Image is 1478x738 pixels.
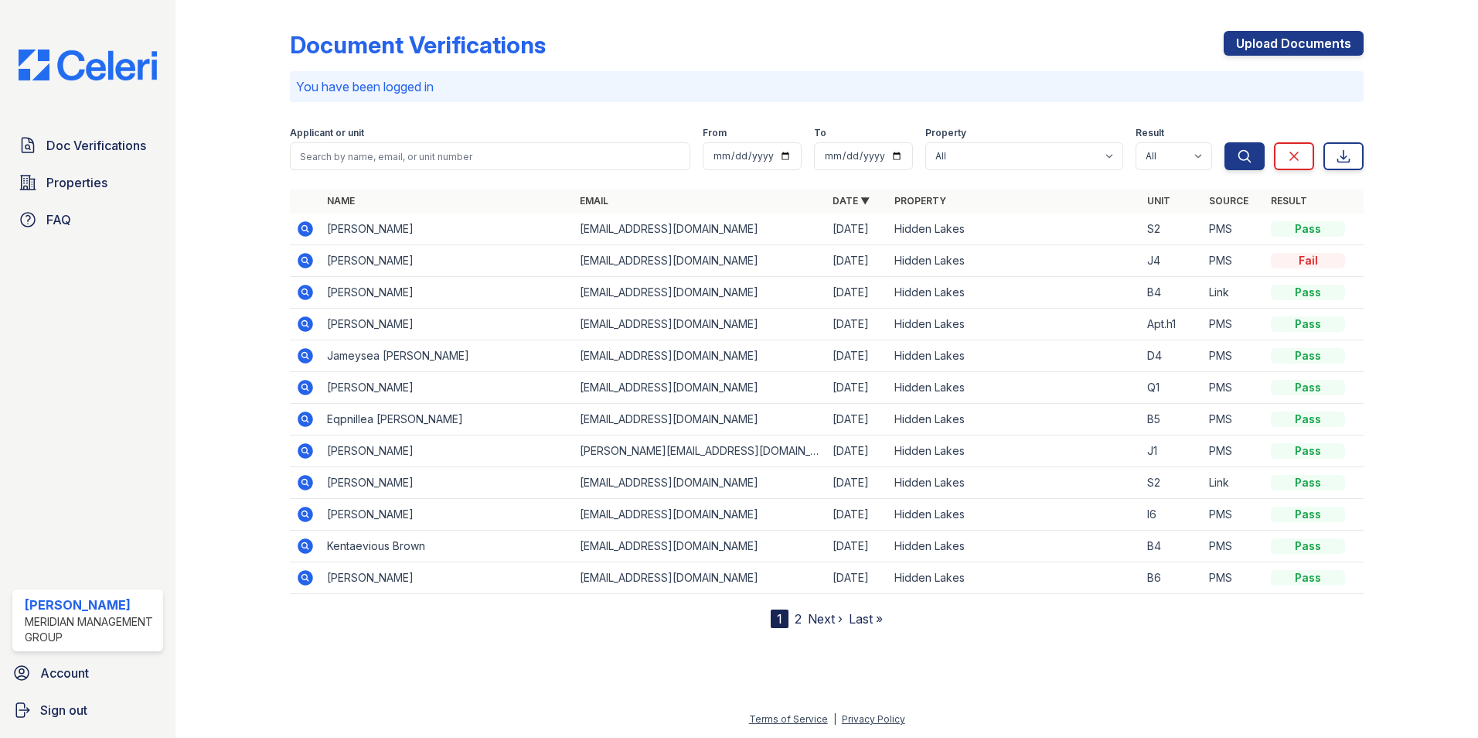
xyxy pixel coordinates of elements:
a: Doc Verifications [12,130,163,161]
label: To [814,127,826,139]
div: Pass [1271,475,1345,490]
td: Hidden Lakes [888,214,1141,245]
td: Link [1203,277,1265,309]
td: [EMAIL_ADDRESS][DOMAIN_NAME] [574,309,826,340]
td: PMS [1203,340,1265,372]
td: J1 [1141,436,1203,467]
a: 2 [795,611,802,627]
a: Unit [1147,195,1170,207]
td: [EMAIL_ADDRESS][DOMAIN_NAME] [574,404,826,436]
a: Property [894,195,946,207]
label: Result [1136,127,1164,139]
td: [DATE] [826,404,888,436]
td: Link [1203,467,1265,499]
td: Hidden Lakes [888,309,1141,340]
div: Pass [1271,538,1345,554]
td: [EMAIL_ADDRESS][DOMAIN_NAME] [574,467,826,499]
td: [PERSON_NAME] [321,245,574,277]
div: Pass [1271,348,1345,364]
td: [PERSON_NAME] [321,372,574,404]
a: Name [327,195,355,207]
iframe: chat widget [1413,676,1463,723]
td: PMS [1203,531,1265,562]
a: Last » [849,611,883,627]
td: PMS [1203,245,1265,277]
td: PMS [1203,404,1265,436]
td: Hidden Lakes [888,372,1141,404]
div: Pass [1271,507,1345,522]
td: B4 [1141,277,1203,309]
td: [PERSON_NAME] [321,467,574,499]
label: Applicant or unit [290,127,364,139]
td: PMS [1203,436,1265,467]
td: Hidden Lakes [888,340,1141,372]
td: B5 [1141,404,1203,436]
td: [DATE] [826,467,888,499]
a: Date ▼ [833,195,870,207]
img: CE_Logo_Blue-a8612792a0a2168367f1c8372b55b34899dd931a85d93a1a3d3e32e68fde9ad4.png [6,50,169,80]
div: Pass [1271,285,1345,300]
td: [DATE] [826,531,888,562]
span: Doc Verifications [46,136,146,155]
a: Properties [12,167,163,198]
a: Upload Documents [1224,31,1364,56]
a: FAQ [12,204,163,235]
td: [DATE] [826,245,888,277]
td: [DATE] [826,372,888,404]
a: Account [6,658,169,688]
input: Search by name, email, or unit number [290,142,690,170]
div: Pass [1271,412,1345,427]
div: Pass [1271,570,1345,586]
td: [DATE] [826,562,888,594]
td: Hidden Lakes [888,499,1141,531]
div: Pass [1271,316,1345,332]
td: J4 [1141,245,1203,277]
td: PMS [1203,214,1265,245]
td: Apt.h1 [1141,309,1203,340]
td: [DATE] [826,499,888,531]
td: [DATE] [826,309,888,340]
td: Hidden Lakes [888,245,1141,277]
label: Property [925,127,966,139]
div: | [833,713,836,725]
a: Source [1209,195,1248,207]
td: Hidden Lakes [888,277,1141,309]
a: Result [1271,195,1307,207]
td: [EMAIL_ADDRESS][DOMAIN_NAME] [574,562,826,594]
span: Sign out [40,701,87,719]
td: Hidden Lakes [888,562,1141,594]
div: Meridian Management Group [25,614,157,645]
a: Privacy Policy [842,713,905,725]
span: Properties [46,173,107,192]
td: [PERSON_NAME] [321,499,574,531]
td: Hidden Lakes [888,404,1141,436]
a: Terms of Service [749,713,828,725]
td: PMS [1203,309,1265,340]
a: Email [580,195,608,207]
div: [PERSON_NAME] [25,596,157,614]
td: [PERSON_NAME][EMAIL_ADDRESS][DOMAIN_NAME] [574,436,826,467]
div: Pass [1271,443,1345,459]
td: Eqpnillea [PERSON_NAME] [321,404,574,436]
td: [DATE] [826,214,888,245]
a: Sign out [6,695,169,726]
td: B4 [1141,531,1203,562]
td: Q1 [1141,372,1203,404]
td: PMS [1203,499,1265,531]
div: Fail [1271,253,1345,268]
label: From [703,127,727,139]
span: Account [40,664,89,682]
div: Pass [1271,221,1345,237]
td: [PERSON_NAME] [321,214,574,245]
td: [EMAIL_ADDRESS][DOMAIN_NAME] [574,214,826,245]
td: Hidden Lakes [888,467,1141,499]
span: FAQ [46,210,71,229]
td: S2 [1141,214,1203,245]
td: [DATE] [826,436,888,467]
td: [EMAIL_ADDRESS][DOMAIN_NAME] [574,499,826,531]
td: [DATE] [826,277,888,309]
div: Document Verifications [290,31,546,59]
div: Pass [1271,380,1345,395]
td: [EMAIL_ADDRESS][DOMAIN_NAME] [574,277,826,309]
a: Next › [808,611,843,627]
